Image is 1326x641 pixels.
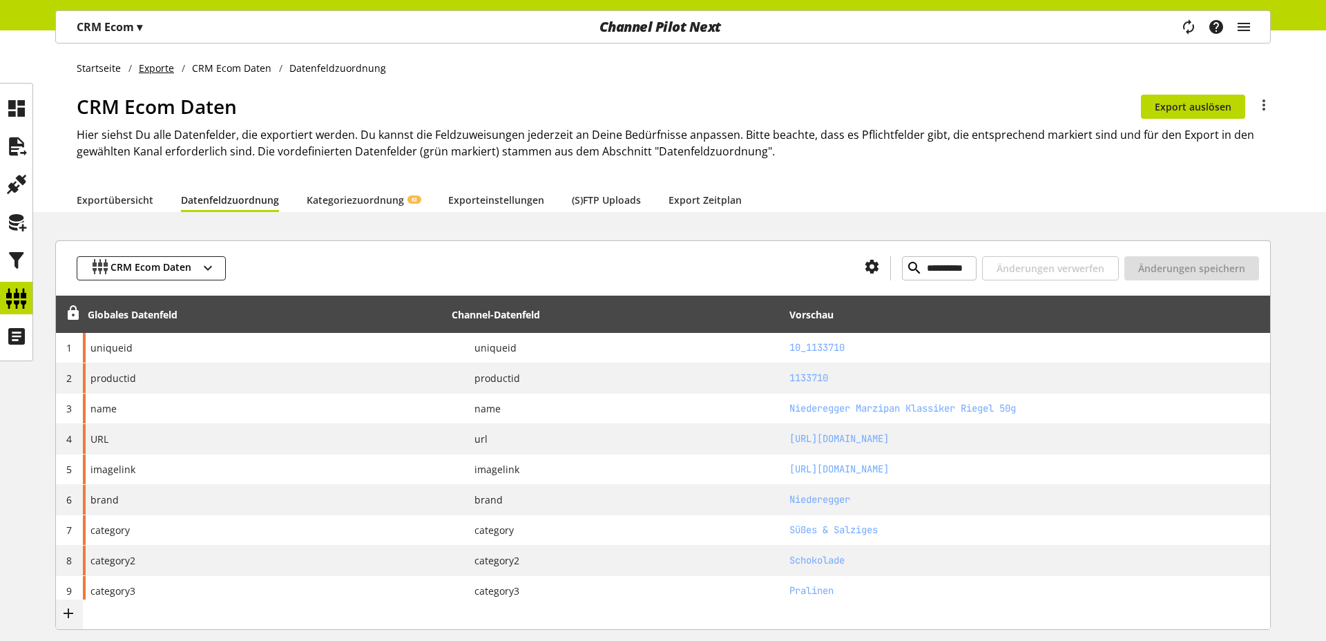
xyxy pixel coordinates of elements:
[66,554,72,567] span: 8
[66,584,72,597] span: 9
[181,193,279,207] a: Datenfeldzuordnung
[66,524,72,537] span: 7
[77,126,1271,160] h2: Hier siehst Du alle Datenfelder, die exportiert werden. Du kannst die Feldzuweisungen jederzeit a...
[789,523,1265,537] h2: Süßes & Salziges
[90,432,108,446] span: URL
[66,341,72,354] span: 1
[77,193,153,207] a: Exportübersicht
[789,371,1265,385] h2: 1133710
[88,307,177,322] div: Globales Datenfeld
[77,92,1141,121] h1: CRM Ecom Daten
[90,462,135,477] span: imagelink
[66,463,72,476] span: 5
[789,584,1265,598] h2: Pralinen
[90,371,136,385] span: productid
[463,553,519,568] span: category2
[1124,256,1259,280] button: Änderungen speichern
[789,432,1265,446] h2: https://www.rewe.de/shop/p/niederegger-marzipan-klassiker-riegel-50g/1133710
[139,61,174,75] span: Exporte
[463,341,517,355] span: uniqueid
[1138,261,1245,276] span: Änderungen speichern
[77,61,121,75] span: Startseite
[77,19,142,35] p: CRM Ecom
[90,401,117,416] span: name
[307,193,421,207] a: KategoriezuordnungKI
[997,261,1104,276] span: Änderungen verwerfen
[1155,99,1231,114] span: Export auslösen
[137,19,142,35] span: ▾
[463,584,519,598] span: category3
[463,401,501,416] span: name
[463,462,519,477] span: imagelink
[110,260,191,277] span: CRM Ecom Daten
[90,341,133,355] span: uniqueid
[132,61,182,75] a: Exporte
[789,401,1265,416] h2: Niederegger Marzipan Klassiker Riegel 50g
[412,195,417,204] span: KI
[452,307,540,322] div: Channel-Datenfeld
[90,523,130,537] span: category
[90,553,135,568] span: category2
[448,193,544,207] a: Exporteinstellungen
[463,523,514,537] span: category
[463,492,503,507] span: brand
[463,371,520,385] span: productid
[66,306,80,320] span: Entsperren, um Zeilen neu anzuordnen
[572,193,641,207] a: (S)FTP Uploads
[90,584,135,598] span: category3
[66,493,72,506] span: 6
[669,193,742,207] a: Export Zeitplan
[55,10,1271,44] nav: main navigation
[66,402,72,415] span: 3
[982,256,1119,280] button: Änderungen verwerfen
[77,256,226,280] button: CRM Ecom Daten
[66,432,72,446] span: 4
[77,61,128,75] a: Startseite
[1141,95,1245,119] button: Export auslösen
[789,307,834,322] div: Vorschau
[789,462,1265,477] h2: https://img.rewe-static.de/1133710/23080697_digital-image.png
[789,341,1265,355] h2: 10_1133710
[789,553,1265,568] h2: Schokolade
[90,492,119,507] span: brand
[61,306,80,323] div: Entsperren, um Zeilen neu anzuordnen
[789,492,1265,507] h2: Niederegger
[463,432,488,446] span: url
[66,372,72,385] span: 2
